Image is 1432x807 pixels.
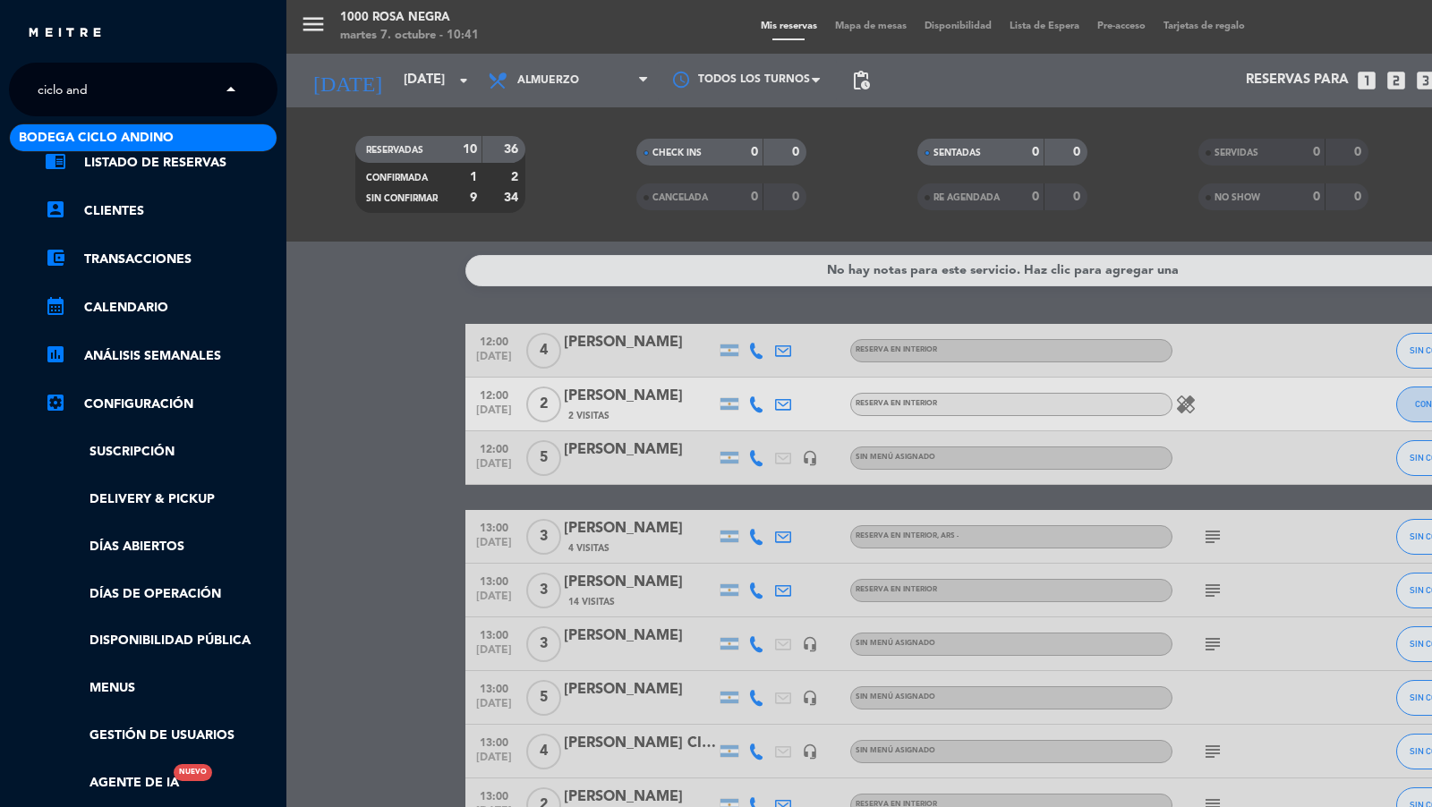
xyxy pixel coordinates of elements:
[45,631,277,651] a: Disponibilidad pública
[45,200,277,222] a: account_boxClientes
[45,152,277,174] a: chrome_reader_modeListado de Reservas
[45,537,277,557] a: Días abiertos
[19,128,174,149] span: Bodega Ciclo Andino
[45,249,277,270] a: account_balance_walletTransacciones
[45,584,277,605] a: Días de Operación
[45,199,66,220] i: account_box
[45,344,66,365] i: assessment
[45,295,66,317] i: calendar_month
[45,726,277,746] a: Gestión de usuarios
[45,392,66,413] i: settings_applications
[174,764,212,781] div: Nuevo
[45,345,277,367] a: assessmentANÁLISIS SEMANALES
[45,150,66,172] i: chrome_reader_mode
[45,678,277,699] a: Menus
[45,489,277,510] a: Delivery & Pickup
[45,394,277,415] a: Configuración
[45,297,277,319] a: calendar_monthCalendario
[27,27,103,40] img: MEITRE
[45,247,66,268] i: account_balance_wallet
[45,442,277,463] a: Suscripción
[45,773,179,794] a: Agente de IANuevo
